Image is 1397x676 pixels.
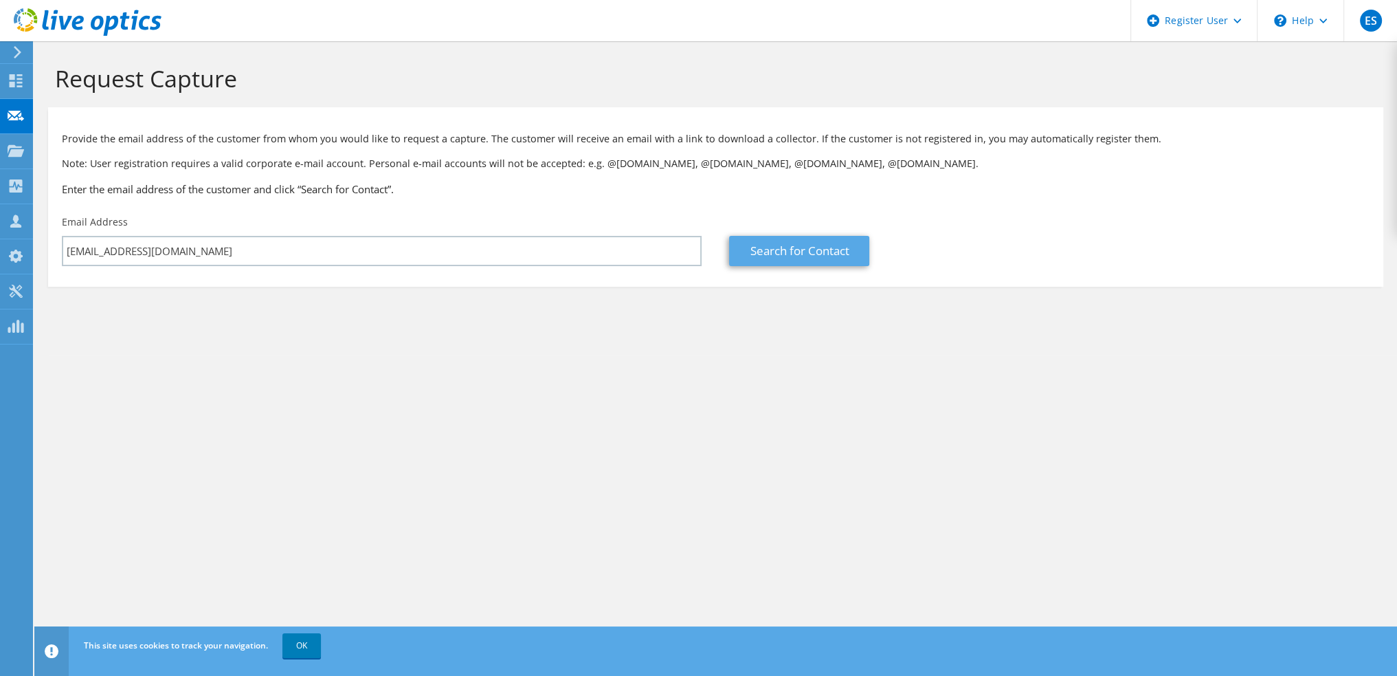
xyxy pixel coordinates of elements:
[1274,14,1286,27] svg: \n
[84,640,268,651] span: This site uses cookies to track your navigation.
[62,131,1370,146] p: Provide the email address of the customer from whom you would like to request a capture. The cust...
[55,64,1370,93] h1: Request Capture
[62,182,1370,197] h3: Enter the email address of the customer and click “Search for Contact”.
[62,215,128,229] label: Email Address
[1360,10,1382,32] span: ES
[729,236,869,266] a: Search for Contact
[282,633,321,658] a: OK
[62,156,1370,171] p: Note: User registration requires a valid corporate e-mail account. Personal e-mail accounts will ...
